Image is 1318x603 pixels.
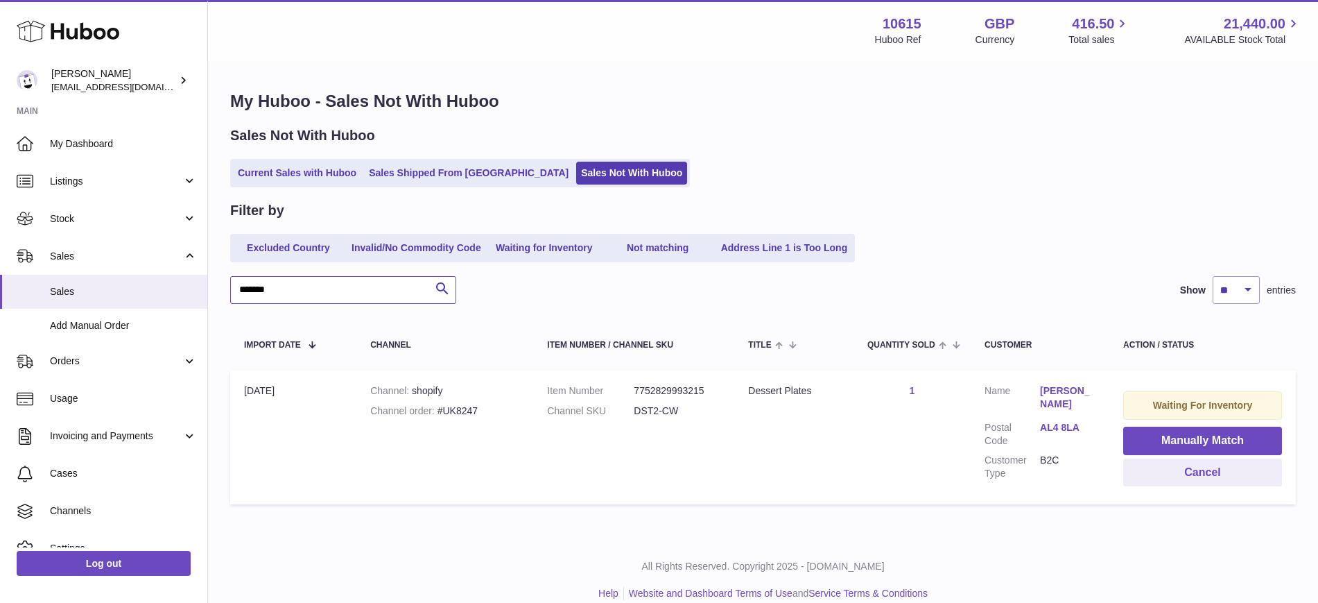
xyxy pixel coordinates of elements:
span: Add Manual Order [50,319,197,332]
span: Stock [50,212,182,226]
div: Huboo Ref [875,33,921,46]
img: fulfillment@fable.com [17,70,37,91]
span: Invoicing and Payments [50,430,182,443]
span: AVAILABLE Stock Total [1184,33,1301,46]
span: Total sales [1068,33,1130,46]
span: Cases [50,467,197,480]
span: 21,440.00 [1224,15,1285,33]
span: Orders [50,355,182,368]
span: Sales [50,285,197,298]
span: Usage [50,392,197,405]
strong: 10615 [883,15,921,33]
span: Settings [50,542,197,555]
span: 416.50 [1072,15,1114,33]
a: 21,440.00 AVAILABLE Stock Total [1184,15,1301,46]
strong: GBP [985,15,1014,33]
span: Sales [50,250,182,263]
div: [PERSON_NAME] [51,67,176,94]
span: My Dashboard [50,137,197,151]
a: 416.50 Total sales [1068,15,1130,46]
span: [EMAIL_ADDRESS][DOMAIN_NAME] [51,81,204,92]
div: Currency [976,33,1015,46]
span: Channels [50,504,197,518]
a: Log out [17,551,191,576]
span: Listings [50,175,182,188]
